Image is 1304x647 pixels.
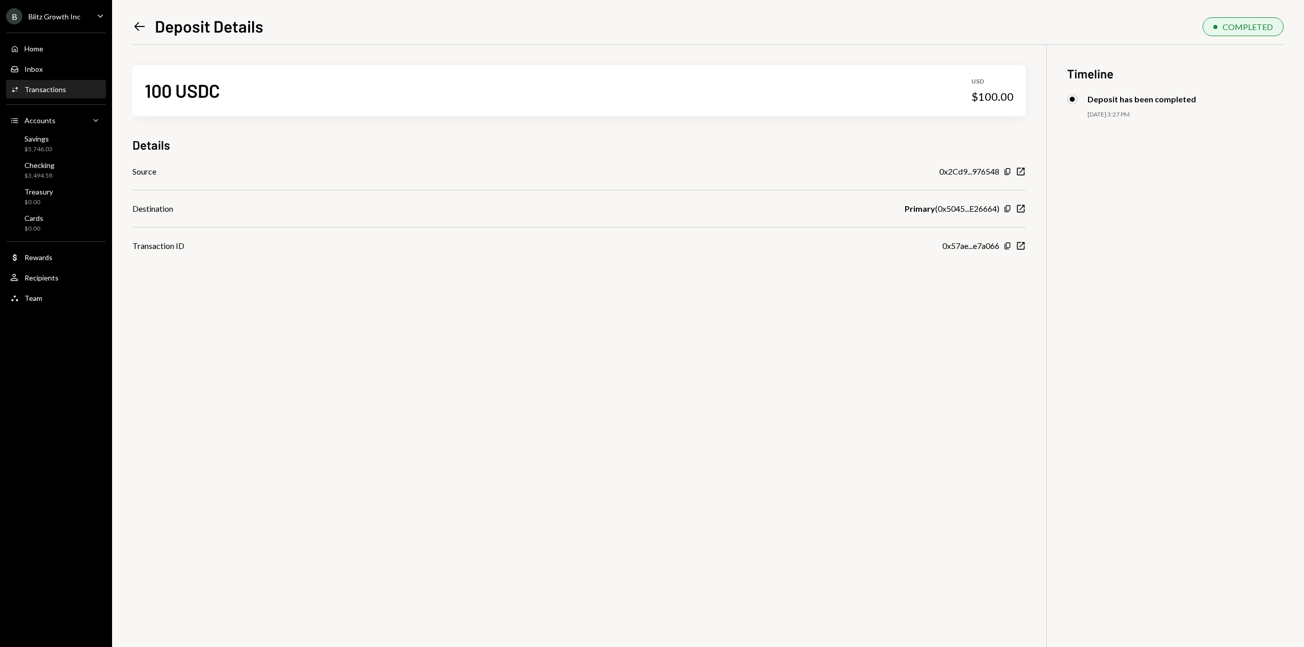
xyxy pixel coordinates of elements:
[24,198,53,207] div: $0.00
[971,77,1014,86] div: USD
[132,240,184,252] div: Transaction ID
[6,289,106,307] a: Team
[132,136,170,153] h3: Details
[942,240,999,252] div: 0x57ae...e7a066
[24,116,56,125] div: Accounts
[6,8,22,24] div: B
[6,80,106,98] a: Transactions
[6,211,106,235] a: Cards$0.00
[6,60,106,78] a: Inbox
[24,253,52,262] div: Rewards
[905,203,999,215] div: ( 0x5045...E26664 )
[6,131,106,156] a: Savings$5,746.03
[24,85,66,94] div: Transactions
[24,161,55,170] div: Checking
[155,16,263,36] h1: Deposit Details
[24,65,43,73] div: Inbox
[24,224,43,233] div: $0.00
[24,294,42,302] div: Team
[24,214,43,222] div: Cards
[1222,22,1273,32] div: COMPLETED
[29,12,80,21] div: Blitz Growth Inc
[132,165,156,178] div: Source
[24,134,52,143] div: Savings
[6,268,106,287] a: Recipients
[1088,94,1196,104] div: Deposit has been completed
[24,273,59,282] div: Recipients
[24,187,53,196] div: Treasury
[905,203,935,215] b: Primary
[145,79,220,102] div: 100 USDC
[6,39,106,58] a: Home
[939,165,999,178] div: 0x2Cd9...976548
[24,172,55,180] div: $3,494.58
[6,184,106,209] a: Treasury$0.00
[6,158,106,182] a: Checking$3,494.58
[6,111,106,129] a: Accounts
[6,248,106,266] a: Rewards
[1088,110,1284,119] div: [DATE] 3:27 PM
[24,44,43,53] div: Home
[132,203,173,215] div: Destination
[971,90,1014,104] div: $100.00
[24,145,52,154] div: $5,746.03
[1067,65,1284,82] h3: Timeline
